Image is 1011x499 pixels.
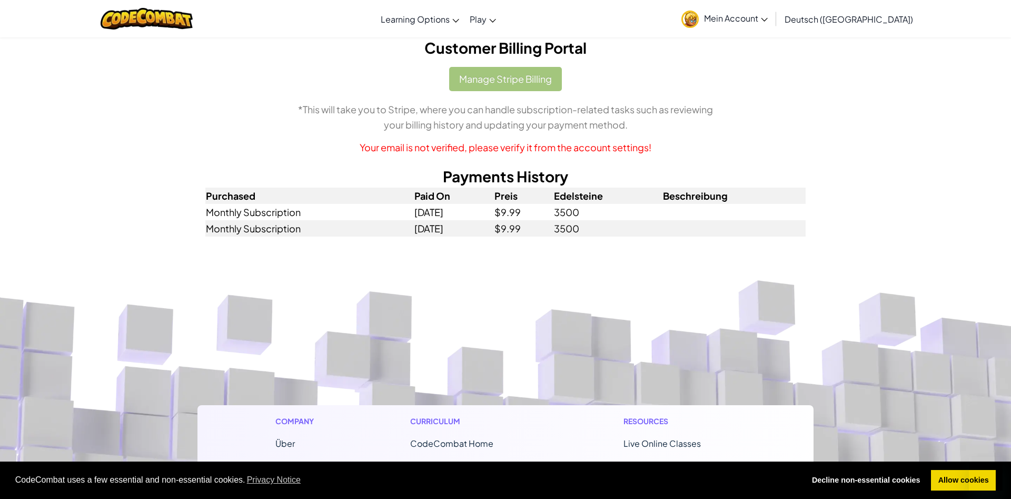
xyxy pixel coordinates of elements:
a: Play [464,5,501,33]
img: avatar [681,11,699,28]
img: CodeCombat logo [101,8,193,30]
span: Mein Account [704,13,768,24]
td: Monthly Subscription [205,204,414,220]
a: Help Center [275,459,324,470]
span: CodeCombat Home [410,438,493,449]
th: Purchased [205,188,414,204]
a: Mein Account [676,2,773,35]
a: Learning Options [375,5,464,33]
h1: Curriculum [410,416,538,427]
th: Preis [494,188,553,204]
h2: Payments History [205,165,806,188]
th: Beschreibung [662,188,806,204]
iframe: Schaltfläche zum Öffnen des Messaging-Fensters [969,457,1003,491]
a: deny cookies [805,470,927,491]
td: 3500 [553,204,662,220]
td: [DATE] [414,204,494,220]
span: Deutsch ([GEOGRAPHIC_DATA]) [785,14,913,25]
a: Deutsch ([GEOGRAPHIC_DATA]) [779,5,918,33]
a: allow cookies [931,470,996,491]
a: learn more about cookies [245,472,303,488]
td: Monthly Subscription [205,220,414,237]
span: Learning Options [381,14,450,25]
h1: Resources [623,416,736,427]
a: Über [275,438,295,449]
h2: Customer Billing Portal [205,37,806,59]
td: $9.99 [494,220,553,237]
a: Live Online Classes [623,438,701,449]
td: 3500 [553,220,662,237]
span: Play [470,14,487,25]
p: Your email is not verified, please verify it from the account settings! [205,140,806,155]
td: [DATE] [414,220,494,237]
th: Paid On [414,188,494,204]
h1: Company [275,416,324,427]
th: Edelsteine [553,188,662,204]
a: CodeCombat Classroom [410,459,512,470]
p: *This will take you to Stripe, where you can handle subscription-related tasks such as reviewing ... [205,102,806,132]
td: $9.99 [494,204,553,220]
span: CodeCombat uses a few essential and non-essential cookies. [15,472,797,488]
a: Library Solutions [623,459,689,470]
